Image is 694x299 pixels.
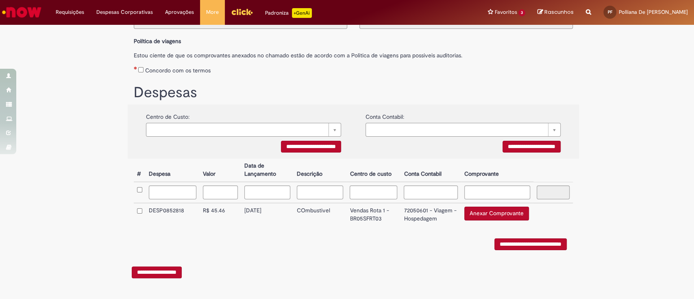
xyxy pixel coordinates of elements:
[494,8,517,16] span: Favoritos
[346,203,400,226] td: Vendas Rota 1 - BR05SFRT03
[294,203,347,226] td: COmbustivel
[231,6,253,18] img: click_logo_yellow_360x200.png
[241,159,293,182] th: Data de Lançamento
[134,37,181,45] b: Política de viagens
[461,159,533,182] th: Comprovante
[96,8,153,16] span: Despesas Corporativas
[200,159,241,182] th: Valor
[365,123,561,137] a: Limpar campo {0}
[145,66,211,74] label: Concordo com os termos
[461,203,533,226] td: Anexar Comprovante
[537,9,574,16] a: Rascunhos
[134,85,573,101] h1: Despesas
[200,203,241,226] td: R$ 45.46
[346,159,400,182] th: Centro de custo
[365,109,404,121] label: Conta Contabil:
[146,203,200,226] td: DESP0852818
[146,109,189,121] label: Centro de Custo:
[292,8,312,18] p: +GenAi
[400,159,461,182] th: Conta Contabil
[294,159,347,182] th: Descrição
[146,159,200,182] th: Despesa
[464,207,529,220] button: Anexar Comprovante
[134,47,573,59] label: Estou ciente de que os comprovantes anexados no chamado estão de acordo com a Politica de viagens...
[134,159,146,182] th: #
[146,123,341,137] a: Limpar campo {0}
[400,203,461,226] td: 72050601 - Viagem - Hospedagem
[518,9,525,16] span: 3
[241,203,293,226] td: [DATE]
[56,8,84,16] span: Requisições
[206,8,219,16] span: More
[544,8,574,16] span: Rascunhos
[1,4,43,20] img: ServiceNow
[165,8,194,16] span: Aprovações
[619,9,688,15] span: Polliana De [PERSON_NAME]
[265,8,312,18] div: Padroniza
[608,9,612,15] span: PF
